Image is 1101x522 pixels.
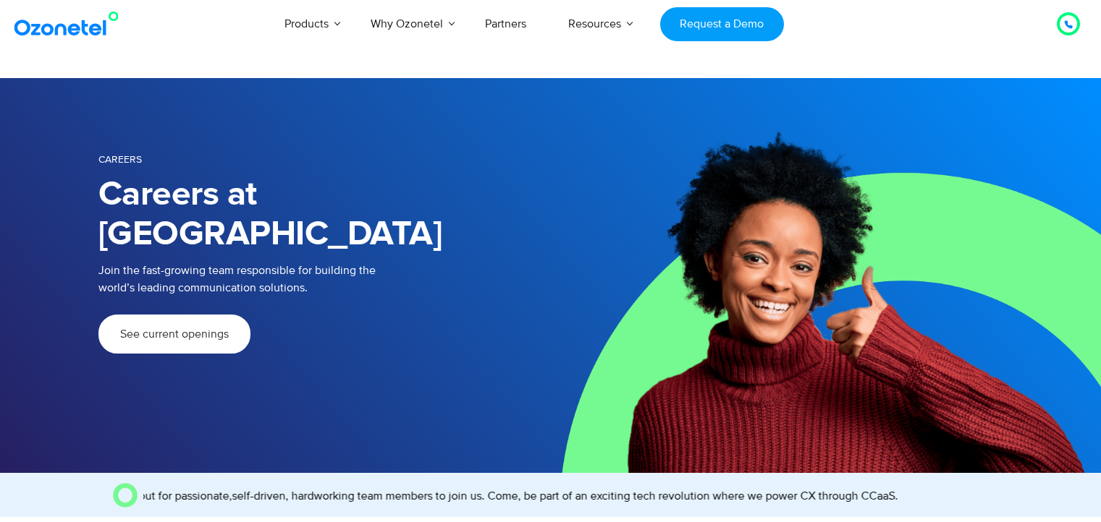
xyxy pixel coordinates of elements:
[98,153,142,166] span: Careers
[120,328,229,340] span: See current openings
[98,315,250,354] a: See current openings
[113,483,138,508] img: O Image
[98,175,551,254] h1: Careers at [GEOGRAPHIC_DATA]
[98,262,529,296] p: Join the fast-growing team responsible for building the world’s leading communication solutions.
[143,487,989,505] marquee: And we are on the lookout for passionate,self-driven, hardworking team members to join us. Come, ...
[660,7,784,41] a: Request a Demo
